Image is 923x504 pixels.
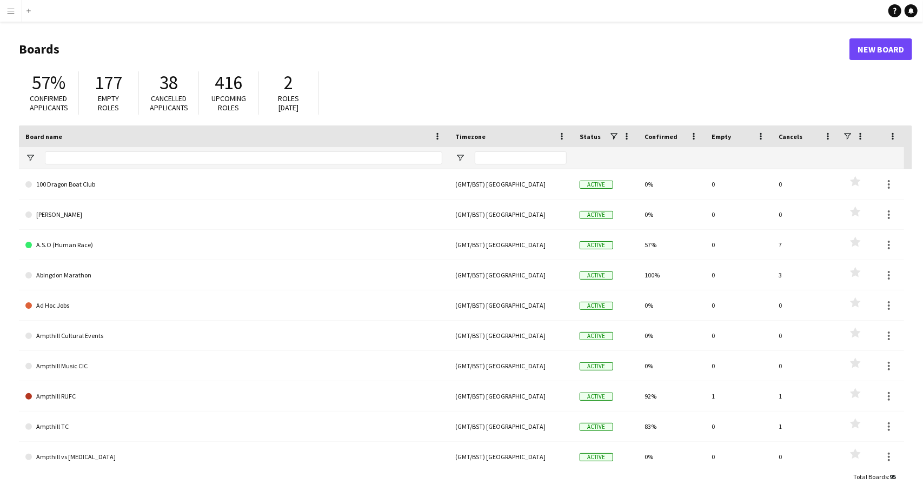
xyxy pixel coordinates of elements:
[449,381,573,411] div: (GMT/BST) [GEOGRAPHIC_DATA]
[25,442,442,472] a: Ampthill vs [MEDICAL_DATA]
[475,151,567,164] input: Timezone Filter Input
[645,132,678,141] span: Confirmed
[150,94,188,112] span: Cancelled applicants
[779,132,802,141] span: Cancels
[772,351,839,381] div: 0
[853,473,888,481] span: Total Boards
[278,94,300,112] span: Roles [DATE]
[772,169,839,199] div: 0
[449,260,573,290] div: (GMT/BST) [GEOGRAPHIC_DATA]
[449,200,573,229] div: (GMT/BST) [GEOGRAPHIC_DATA]
[160,71,178,95] span: 38
[95,71,123,95] span: 177
[25,412,442,442] a: Ampthill TC
[853,466,896,487] div: :
[705,321,772,350] div: 0
[455,132,486,141] span: Timezone
[98,94,119,112] span: Empty roles
[638,200,705,229] div: 0%
[25,200,442,230] a: [PERSON_NAME]
[211,94,246,112] span: Upcoming roles
[215,71,243,95] span: 416
[284,71,294,95] span: 2
[580,211,613,219] span: Active
[580,362,613,370] span: Active
[449,351,573,381] div: (GMT/BST) [GEOGRAPHIC_DATA]
[580,393,613,401] span: Active
[705,412,772,441] div: 0
[25,351,442,381] a: Ampthill Music CIC
[449,169,573,199] div: (GMT/BST) [GEOGRAPHIC_DATA]
[449,230,573,260] div: (GMT/BST) [GEOGRAPHIC_DATA]
[638,442,705,472] div: 0%
[705,290,772,320] div: 0
[638,321,705,350] div: 0%
[455,153,465,163] button: Open Filter Menu
[638,169,705,199] div: 0%
[705,260,772,290] div: 0
[449,442,573,472] div: (GMT/BST) [GEOGRAPHIC_DATA]
[638,412,705,441] div: 83%
[25,321,442,351] a: Ampthill Cultural Events
[30,94,68,112] span: Confirmed applicants
[705,442,772,472] div: 0
[45,151,442,164] input: Board name Filter Input
[889,473,896,481] span: 95
[25,260,442,290] a: Abingdon Marathon
[580,453,613,461] span: Active
[580,302,613,310] span: Active
[580,271,613,280] span: Active
[705,200,772,229] div: 0
[772,200,839,229] div: 0
[638,230,705,260] div: 57%
[449,321,573,350] div: (GMT/BST) [GEOGRAPHIC_DATA]
[638,381,705,411] div: 92%
[25,381,442,412] a: Ampthill RUFC
[772,442,839,472] div: 0
[580,181,613,189] span: Active
[25,169,442,200] a: 100 Dragon Boat Club
[772,230,839,260] div: 7
[449,290,573,320] div: (GMT/BST) [GEOGRAPHIC_DATA]
[772,381,839,411] div: 1
[772,412,839,441] div: 1
[25,153,35,163] button: Open Filter Menu
[638,260,705,290] div: 100%
[705,381,772,411] div: 1
[580,132,601,141] span: Status
[25,230,442,260] a: A.S.O (Human Race)
[712,132,731,141] span: Empty
[580,241,613,249] span: Active
[19,41,849,57] h1: Boards
[638,290,705,320] div: 0%
[772,260,839,290] div: 3
[25,290,442,321] a: Ad Hoc Jobs
[772,321,839,350] div: 0
[705,351,772,381] div: 0
[772,290,839,320] div: 0
[32,71,65,95] span: 57%
[849,38,912,60] a: New Board
[705,230,772,260] div: 0
[580,423,613,431] span: Active
[638,351,705,381] div: 0%
[449,412,573,441] div: (GMT/BST) [GEOGRAPHIC_DATA]
[25,132,62,141] span: Board name
[705,169,772,199] div: 0
[580,332,613,340] span: Active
